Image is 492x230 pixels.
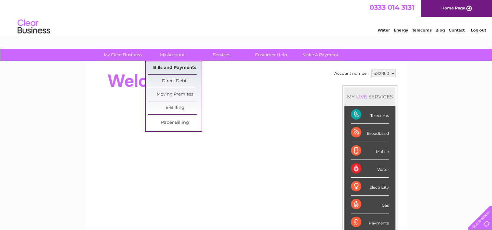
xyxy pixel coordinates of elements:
div: MY SERVICES [344,87,395,106]
a: Services [195,49,248,61]
a: My Clear Business [96,49,150,61]
a: Paper Billing [148,116,202,129]
div: Mobile [351,142,389,160]
a: Contact [449,28,465,32]
div: Gas [351,196,389,213]
a: 0333 014 3131 [369,3,414,11]
div: Water [351,160,389,178]
a: Blog [435,28,445,32]
a: Direct Debit [148,75,202,88]
a: Energy [394,28,408,32]
a: Log out [471,28,486,32]
div: LIVE [355,94,368,100]
a: Make A Payment [294,49,347,61]
a: My Account [145,49,199,61]
img: logo.png [17,17,50,37]
a: Telecoms [412,28,432,32]
a: Bills and Payments [148,61,202,74]
td: Account number [333,68,370,79]
a: Moving Premises [148,88,202,101]
a: Customer Help [244,49,298,61]
div: Clear Business is a trading name of Verastar Limited (registered in [GEOGRAPHIC_DATA] No. 3667643... [93,4,400,32]
div: Telecoms [351,106,389,124]
div: Electricity [351,178,389,196]
a: Water [378,28,390,32]
a: E-Billing [148,101,202,114]
div: Broadband [351,124,389,142]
